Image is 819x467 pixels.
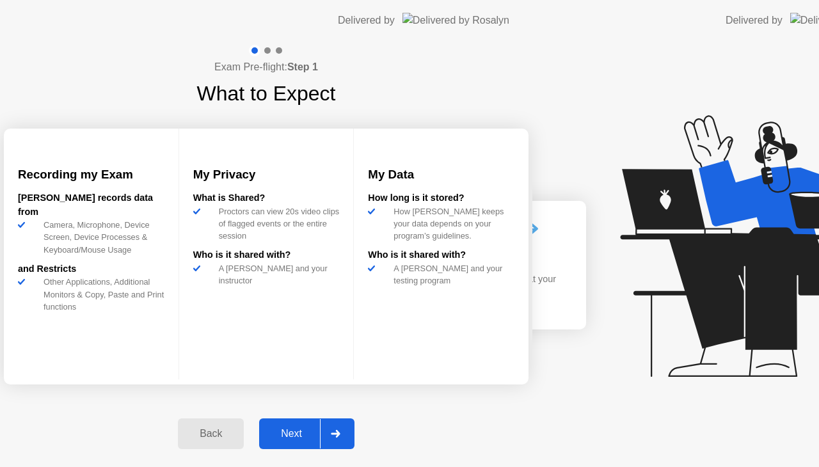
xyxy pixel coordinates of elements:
button: Next [259,418,354,449]
div: How long is it stored? [368,191,514,205]
h3: My Data [368,166,514,184]
h3: Recording my Exam [18,166,164,184]
div: Back [182,428,240,439]
h4: Exam Pre-flight: [214,59,318,75]
div: A [PERSON_NAME] and your instructor [214,262,340,287]
div: and Restricts [18,262,164,276]
div: A [PERSON_NAME] and your testing program [388,262,514,287]
b: Step 1 [287,61,318,72]
div: Next [263,428,320,439]
div: Other Applications, Additional Monitors & Copy, Paste and Print functions [38,276,164,313]
h3: My Privacy [193,166,340,184]
img: Delivered by Rosalyn [402,13,509,28]
div: Who is it shared with? [193,248,340,262]
div: Camera, Microphone, Device Screen, Device Processes & Keyboard/Mouse Usage [38,219,164,256]
div: Delivered by [338,13,395,28]
div: How [PERSON_NAME] keeps your data depends on your program’s guidelines. [388,205,514,242]
button: Back [178,418,244,449]
h1: What to Expect [197,78,336,109]
div: [PERSON_NAME] records data from [18,191,164,219]
div: Delivered by [726,13,783,28]
div: Proctors can view 20s video clips of flagged events or the entire session [214,205,340,242]
div: Who is it shared with? [368,248,514,262]
div: What is Shared? [193,191,340,205]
